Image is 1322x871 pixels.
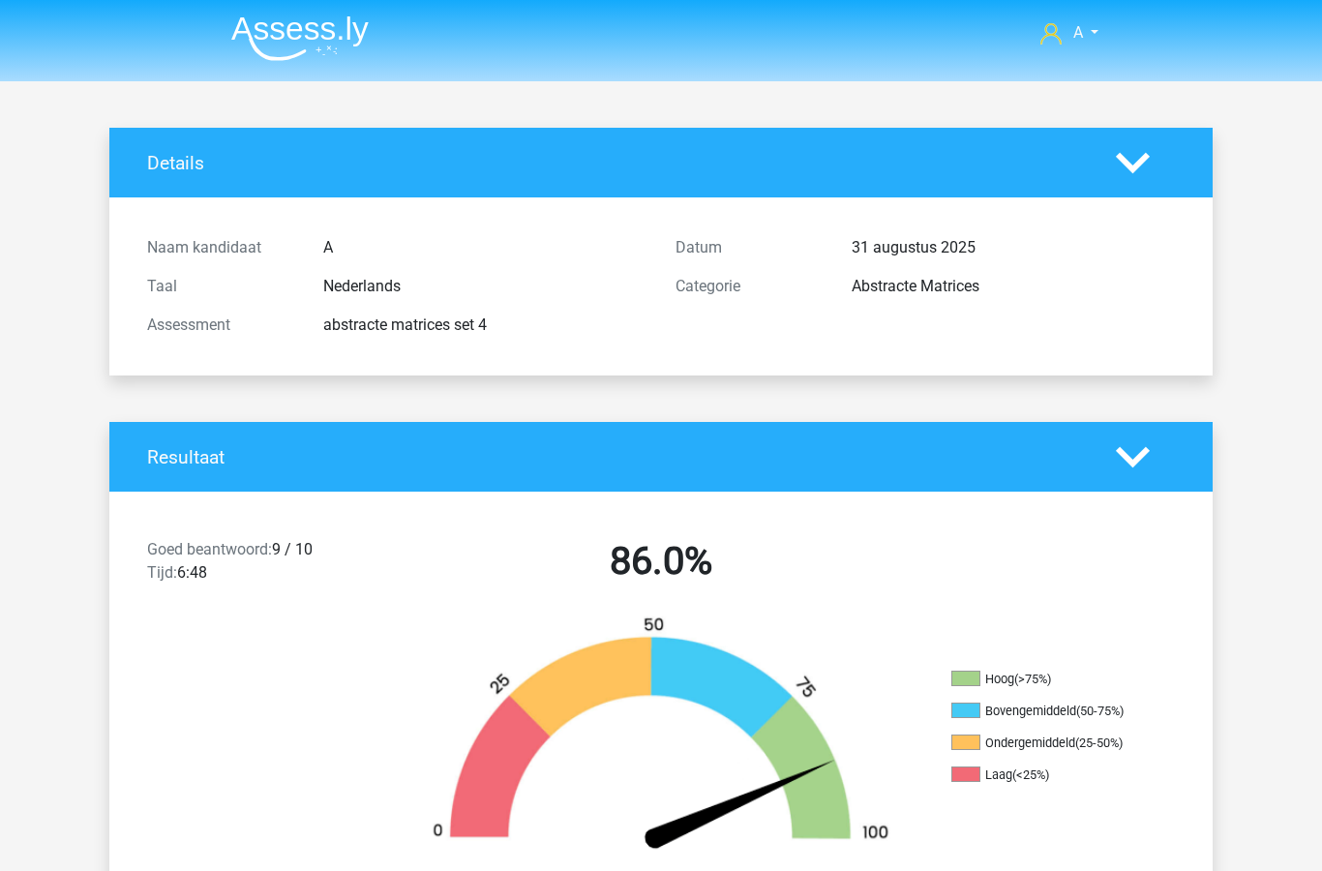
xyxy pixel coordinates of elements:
li: Bovengemiddeld [951,703,1145,720]
span: Goed beantwoord: [147,540,272,558]
div: Assessment [133,314,309,337]
li: Ondergemiddeld [951,735,1145,752]
div: 9 / 10 6:48 [133,538,397,592]
span: A [1073,23,1083,42]
div: Abstracte Matrices [837,275,1189,298]
div: Taal [133,275,309,298]
li: Laag [951,766,1145,784]
div: A [309,236,661,259]
div: abstracte matrices set 4 [309,314,661,337]
div: Datum [661,236,837,259]
h4: Details [147,152,1087,174]
div: (>75%) [1014,672,1051,686]
img: Assessly [231,15,369,61]
li: Hoog [951,671,1145,688]
a: A [1033,21,1106,45]
span: Tijd: [147,563,177,582]
div: 31 augustus 2025 [837,236,1189,259]
h2: 86.0% [411,538,911,585]
div: Categorie [661,275,837,298]
div: (25-50%) [1075,736,1123,750]
img: 86.bedef3011a2e.png [400,616,922,858]
div: (50-75%) [1076,704,1124,718]
div: (<25%) [1012,767,1049,782]
div: Naam kandidaat [133,236,309,259]
div: Nederlands [309,275,661,298]
h4: Resultaat [147,446,1087,468]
